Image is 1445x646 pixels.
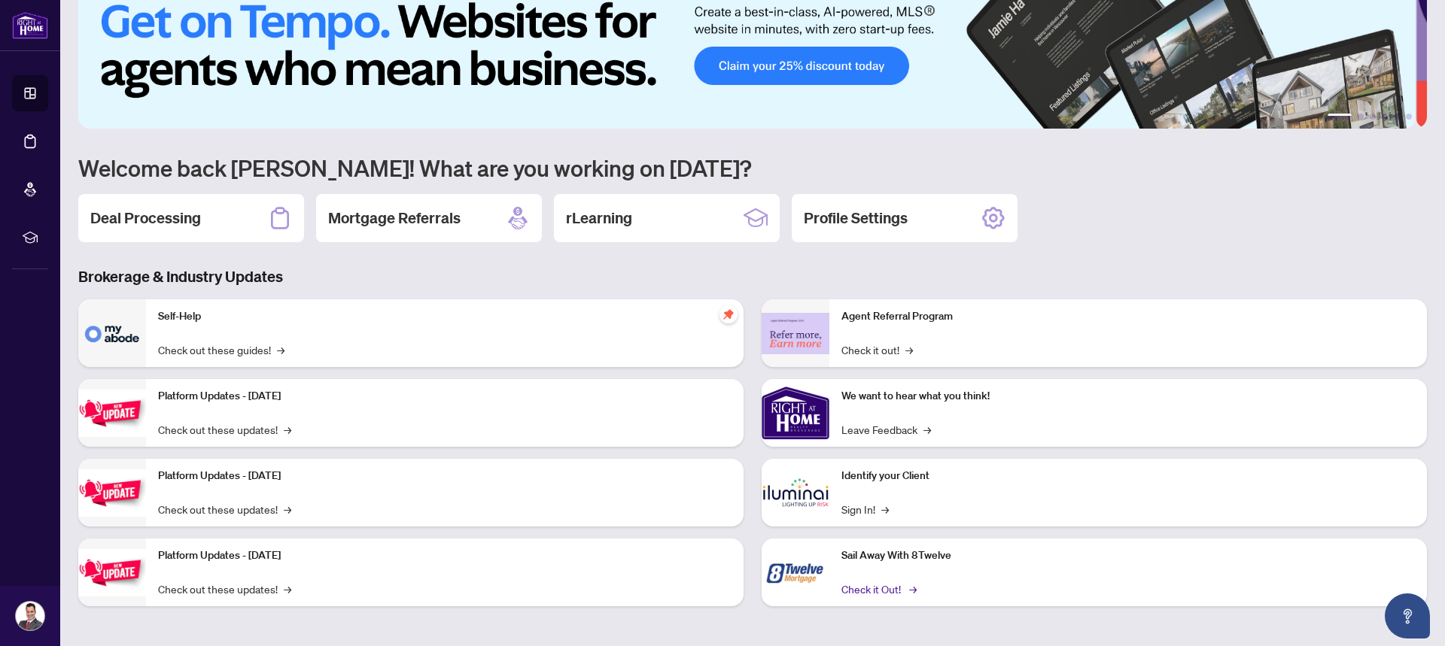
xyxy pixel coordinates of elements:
p: Agent Referral Program [841,308,1415,325]
button: 4 [1382,114,1388,120]
img: We want to hear what you think! [762,379,829,447]
a: Check out these guides!→ [158,341,284,358]
img: Sail Away With 8Twelve [762,538,829,606]
button: 3 [1370,114,1376,120]
button: 1 [1328,114,1352,120]
img: Identify your Client [762,459,829,526]
button: 2 [1358,114,1364,120]
p: Sail Away With 8Twelve [841,547,1415,564]
img: Platform Updates - July 21, 2025 [78,390,146,437]
a: Check out these updates!→ [158,501,291,517]
a: Leave Feedback→ [841,421,931,438]
p: We want to hear what you think! [841,388,1415,405]
button: Open asap [1385,593,1430,638]
h2: Profile Settings [804,208,908,229]
span: → [881,501,889,517]
span: → [905,341,913,358]
p: Identify your Client [841,468,1415,484]
button: 5 [1394,114,1400,120]
img: Platform Updates - June 23, 2025 [78,549,146,596]
h1: Welcome back [PERSON_NAME]! What are you working on [DATE]? [78,153,1427,182]
span: → [284,581,291,597]
p: Self-Help [158,308,732,325]
a: Check it out!→ [841,341,913,358]
span: → [923,421,931,438]
span: pushpin [719,305,738,323]
img: Platform Updates - July 8, 2025 [78,469,146,517]
img: Profile Icon [16,602,44,630]
a: Check it Out!→ [841,581,914,597]
h2: Deal Processing [90,208,201,229]
p: Platform Updates - [DATE] [158,388,732,405]
h2: Mortgage Referrals [328,208,461,229]
span: → [909,581,917,597]
p: Platform Updates - [DATE] [158,468,732,484]
span: → [284,421,291,438]
a: Check out these updates!→ [158,581,291,597]
span: → [284,501,291,517]
a: Sign In!→ [841,501,889,517]
a: Check out these updates!→ [158,421,291,438]
p: Platform Updates - [DATE] [158,547,732,564]
h2: rLearning [566,208,632,229]
img: Self-Help [78,299,146,367]
h3: Brokerage & Industry Updates [78,266,1427,287]
img: logo [12,11,48,39]
span: → [277,341,284,358]
img: Agent Referral Program [762,313,829,354]
button: 6 [1406,114,1412,120]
